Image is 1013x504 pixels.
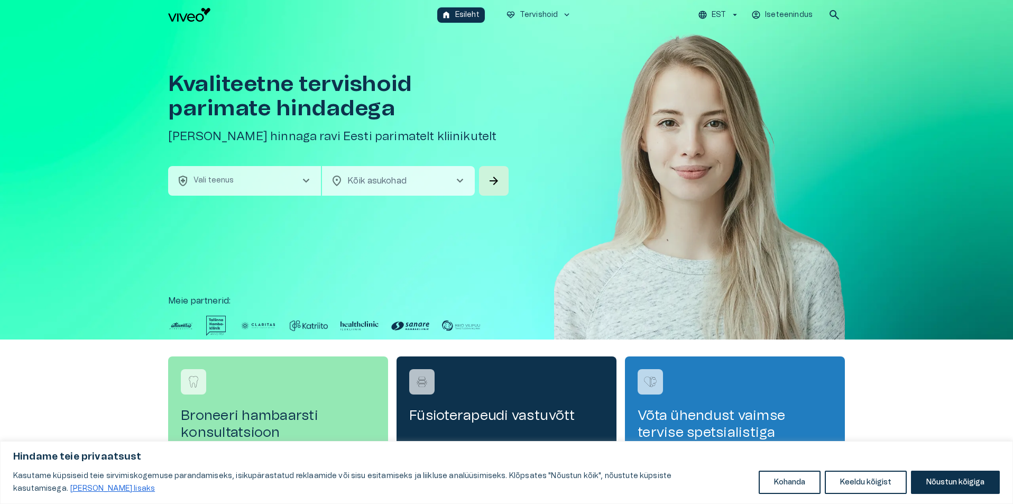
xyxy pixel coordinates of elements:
[397,356,616,454] a: Navigate to service booking
[520,10,558,21] p: Tervishoid
[13,451,1000,463] p: Hindame teie privaatsust
[239,316,277,336] img: Partner logo
[70,484,155,493] a: Loe lisaks
[765,10,813,21] p: Iseteenindus
[168,316,194,336] img: Partner logo
[181,407,375,441] h4: Broneeri hambaarsti konsultatsioon
[750,7,815,23] button: Iseteenindus
[825,471,907,494] button: Keeldu kõigist
[168,356,388,454] a: Navigate to service booking
[506,10,515,20] span: ecg_heart
[554,30,845,371] img: Woman smiling
[487,175,500,187] span: arrow_forward
[340,316,379,336] img: Partner logo
[206,316,226,336] img: Partner logo
[479,166,509,196] button: Search
[168,166,321,196] button: health_and_safetyVali teenuschevron_right
[828,8,841,21] span: search
[759,471,821,494] button: Kohanda
[347,175,437,187] p: Kõik asukohad
[13,470,751,495] p: Kasutame küpsiseid teie sirvimiskogemuse parandamiseks, isikupärastatud reklaamide või sisu esita...
[437,7,485,23] button: homeEsileht
[168,8,433,22] a: Navigate to homepage
[455,10,480,21] p: Esileht
[391,316,429,336] img: Partner logo
[168,8,210,22] img: Viveo logo
[330,175,343,187] span: location_on
[696,7,741,23] button: EST
[177,175,189,187] span: health_and_safety
[625,356,845,454] a: Navigate to service booking
[194,175,234,186] p: Vali teenus
[712,10,726,21] p: EST
[911,471,1000,494] button: Nõustun kõigiga
[454,175,466,187] span: chevron_right
[300,175,312,187] span: chevron_right
[824,4,845,25] button: open search modal
[562,10,572,20] span: keyboard_arrow_down
[168,129,511,144] h5: [PERSON_NAME] hinnaga ravi Eesti parimatelt kliinikutelt
[409,407,604,424] h4: Füsioterapeudi vastuvõtt
[638,407,832,441] h4: Võta ühendust vaimse tervise spetsialistiga
[502,7,576,23] button: ecg_heartTervishoidkeyboard_arrow_down
[442,316,480,336] img: Partner logo
[186,374,201,390] img: Broneeri hambaarsti konsultatsioon logo
[414,374,430,390] img: Füsioterapeudi vastuvõtt logo
[168,72,511,121] h1: Kvaliteetne tervishoid parimate hindadega
[642,374,658,390] img: Võta ühendust vaimse tervise spetsialistiga logo
[290,316,328,336] img: Partner logo
[168,295,845,307] p: Meie partnerid :
[441,10,451,20] span: home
